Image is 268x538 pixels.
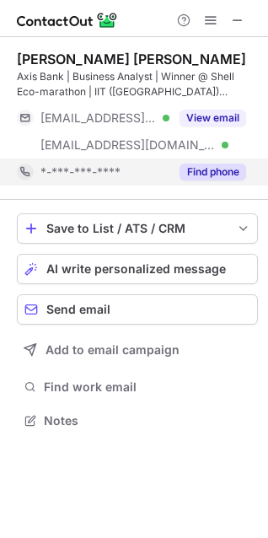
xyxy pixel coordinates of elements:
[46,343,180,357] span: Add to email campaign
[17,294,258,325] button: Send email
[40,110,157,126] span: [EMAIL_ADDRESS][DOMAIN_NAME]
[17,10,118,30] img: ContactOut v5.3.10
[17,335,258,365] button: Add to email campaign
[17,213,258,244] button: save-profile-one-click
[17,69,258,100] div: Axis Bank | Business Analyst | Winner @ Shell Eco-marathon | IIT ([GEOGRAPHIC_DATA]) [GEOGRAPHIC_...
[17,254,258,284] button: AI write personalized message
[46,262,226,276] span: AI write personalized message
[44,379,251,395] span: Find work email
[46,303,110,316] span: Send email
[17,409,258,433] button: Notes
[180,110,246,126] button: Reveal Button
[17,51,246,67] div: [PERSON_NAME] [PERSON_NAME]
[40,137,216,153] span: [EMAIL_ADDRESS][DOMAIN_NAME]
[44,413,251,428] span: Notes
[17,375,258,399] button: Find work email
[46,222,228,235] div: Save to List / ATS / CRM
[180,164,246,180] button: Reveal Button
